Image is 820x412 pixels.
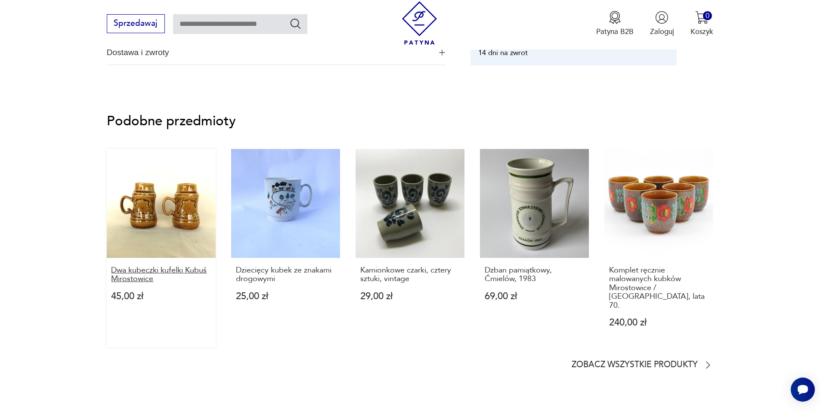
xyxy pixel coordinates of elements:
[360,266,460,284] p: Kamionkowe czarki, cztery sztuki, vintage
[236,292,336,301] p: 25,00 zł
[703,11,712,20] div: 0
[289,17,302,30] button: Szukaj
[478,47,528,57] li: 14 dni na zwrot
[655,11,668,24] img: Ikonka użytkownika
[608,11,622,24] img: Ikona medalu
[356,149,464,347] a: Kamionkowe czarki, cztery sztuki, vintageKamionkowe czarki, cztery sztuki, vintage29,00 zł
[111,266,211,284] p: Dwa kubeczki kufelki Kubuś Mirostowice
[485,266,585,284] p: Dzban pamiątkowy, Ćmielów, 1983
[596,27,634,37] p: Patyna B2B
[596,11,634,37] button: Patyna B2B
[690,27,713,37] p: Koszyk
[439,50,445,56] img: Ikona plusa
[107,149,216,347] a: Dwa kubeczki kufelki Kubuś MirostowiceDwa kubeczki kufelki Kubuś Mirostowice45,00 zł
[650,27,674,37] p: Zaloguj
[107,40,446,65] button: Ikona plusaDostawa i zwroty
[791,378,815,402] iframe: Smartsupp widget button
[650,11,674,37] button: Zaloguj
[107,115,714,127] p: Podobne przedmioty
[360,292,460,301] p: 29,00 zł
[398,1,441,45] img: Patyna - sklep z meblami i dekoracjami vintage
[609,266,709,310] p: Komplet ręcznie malowanych kubków Mirostowice / [GEOGRAPHIC_DATA], lata 70.
[107,21,165,28] a: Sprzedawaj
[107,40,432,65] span: Dostawa i zwroty
[572,360,713,370] a: Zobacz wszystkie produkty
[231,149,340,347] a: Dziecięcy kubek ze znakami drogowymiDziecięcy kubek ze znakami drogowymi25,00 zł
[572,362,698,369] p: Zobacz wszystkie produkty
[485,292,585,301] p: 69,00 zł
[236,266,336,284] p: Dziecięcy kubek ze znakami drogowymi
[695,11,709,24] img: Ikona koszyka
[604,149,713,347] a: Komplet ręcznie malowanych kubków Mirostowice / Zalipie, lata 70.Komplet ręcznie malowanych kubkó...
[609,318,709,327] p: 240,00 zł
[111,292,211,301] p: 45,00 zł
[480,149,589,347] a: Dzban pamiątkowy, Ćmielów, 1983Dzban pamiątkowy, Ćmielów, 198369,00 zł
[596,11,634,37] a: Ikona medaluPatyna B2B
[690,11,713,37] button: 0Koszyk
[107,14,165,33] button: Sprzedawaj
